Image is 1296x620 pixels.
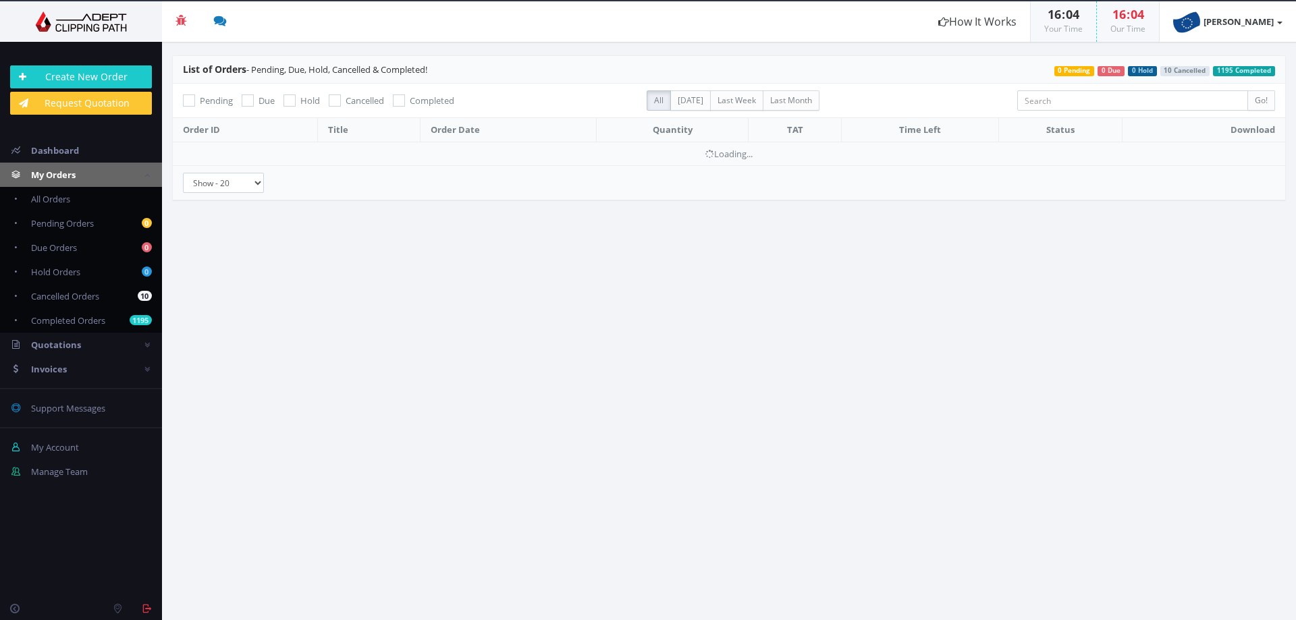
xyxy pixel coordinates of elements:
b: 0 [142,266,152,277]
span: 04 [1131,6,1144,22]
span: List of Orders [183,63,246,76]
span: Due Orders [31,242,77,254]
span: Completed [410,94,454,107]
span: 0 Pending [1054,66,1095,76]
strong: [PERSON_NAME] [1204,16,1274,28]
a: [PERSON_NAME] [1160,1,1296,42]
th: Time Left [842,118,999,142]
span: 10 Cancelled [1160,66,1210,76]
span: All Orders [31,193,70,205]
th: Status [998,118,1122,142]
span: 16 [1048,6,1061,22]
label: Last Month [763,90,819,111]
span: Manage Team [31,466,88,478]
small: Your Time [1044,23,1083,34]
img: timthumb.php [1173,8,1200,35]
b: 10 [138,291,152,301]
label: All [647,90,671,111]
span: Dashboard [31,144,79,157]
span: 04 [1066,6,1079,22]
a: Request Quotation [10,92,152,115]
span: Pending [200,94,233,107]
b: 0 [142,242,152,252]
span: Hold Orders [31,266,80,278]
span: My Orders [31,169,76,181]
label: [DATE] [670,90,711,111]
th: Order ID [173,118,317,142]
span: 16 [1112,6,1126,22]
span: : [1061,6,1066,22]
th: TAT [749,118,842,142]
span: Quotations [31,339,81,351]
span: Invoices [31,363,67,375]
span: Due [259,94,275,107]
span: Support Messages [31,402,105,414]
b: 1195 [130,315,152,325]
input: Go! [1247,90,1275,111]
span: Cancelled [346,94,384,107]
b: 0 [142,218,152,228]
span: 1195 Completed [1213,66,1275,76]
th: Title [317,118,421,142]
span: Completed Orders [31,314,105,327]
span: My Account [31,441,79,453]
img: Adept Graphics [10,11,152,32]
span: - Pending, Due, Hold, Cancelled & Completed! [183,63,427,76]
th: Download [1122,118,1285,142]
input: Search [1017,90,1248,111]
small: Our Time [1110,23,1145,34]
span: : [1126,6,1131,22]
a: How It Works [925,1,1030,42]
span: 0 Hold [1128,66,1157,76]
span: Quantity [653,123,693,136]
span: 0 Due [1098,66,1125,76]
label: Last Week [710,90,763,111]
th: Order Date [421,118,596,142]
span: Cancelled Orders [31,290,99,302]
span: Hold [300,94,320,107]
span: Pending Orders [31,217,94,229]
td: Loading... [173,142,1285,165]
a: Create New Order [10,65,152,88]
